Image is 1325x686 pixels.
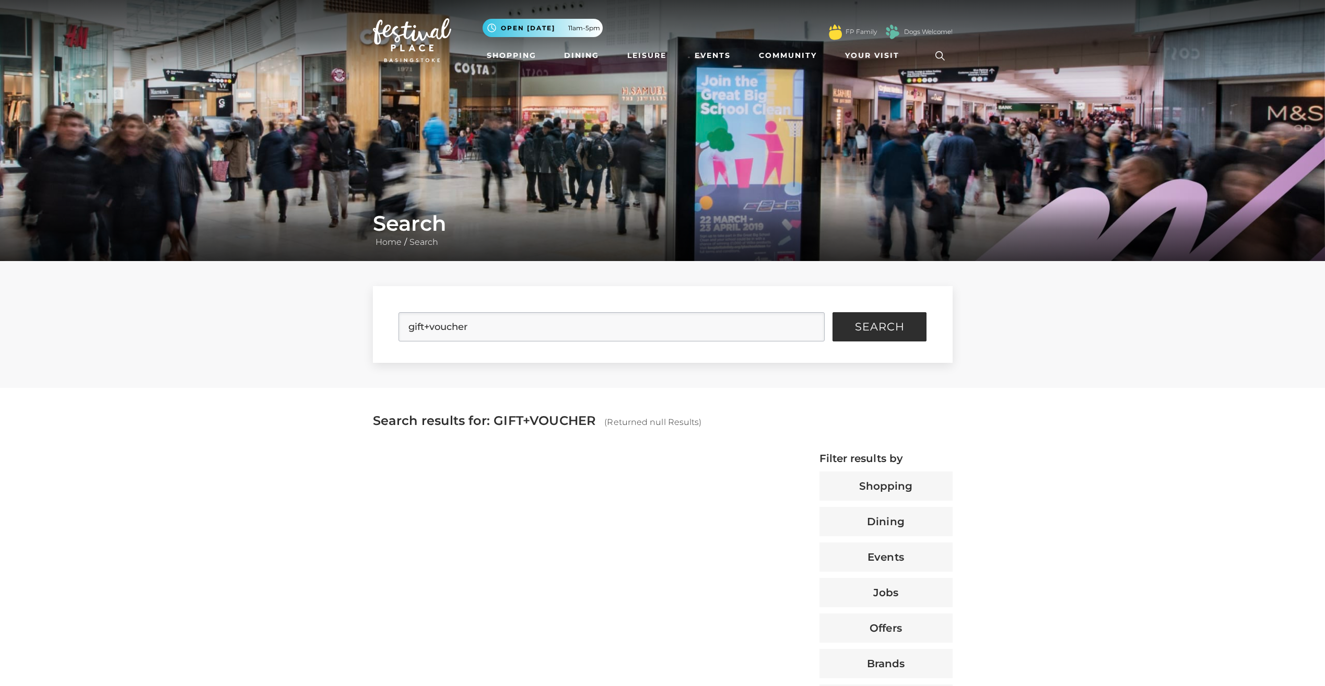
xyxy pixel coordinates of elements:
button: Dining [819,507,953,536]
a: Your Visit [841,46,909,65]
h4: Filter results by [819,452,953,465]
a: FP Family [846,27,877,37]
span: (Returned null Results) [604,417,701,427]
div: / [365,211,960,249]
button: Events [819,542,953,572]
h1: Search [373,211,953,236]
span: Open [DATE] [501,23,555,33]
span: Search results for: GIFT+VOUCHER [373,413,596,428]
a: Home [373,237,404,247]
a: Leisure [623,46,671,65]
button: Brands [819,649,953,678]
a: Dogs Welcome! [904,27,953,37]
a: Shopping [483,46,541,65]
button: Offers [819,613,953,643]
button: Open [DATE] 11am-5pm [483,19,603,37]
input: Search Site [398,312,825,341]
img: Festival Place Logo [373,18,451,62]
a: Events [690,46,735,65]
button: Jobs [819,578,953,607]
button: Shopping [819,471,953,501]
a: Dining [560,46,603,65]
span: 11am-5pm [568,23,600,33]
a: Search [407,237,441,247]
button: Search [832,312,927,341]
a: Community [755,46,821,65]
span: Your Visit [845,50,899,61]
span: Search [855,322,905,332]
